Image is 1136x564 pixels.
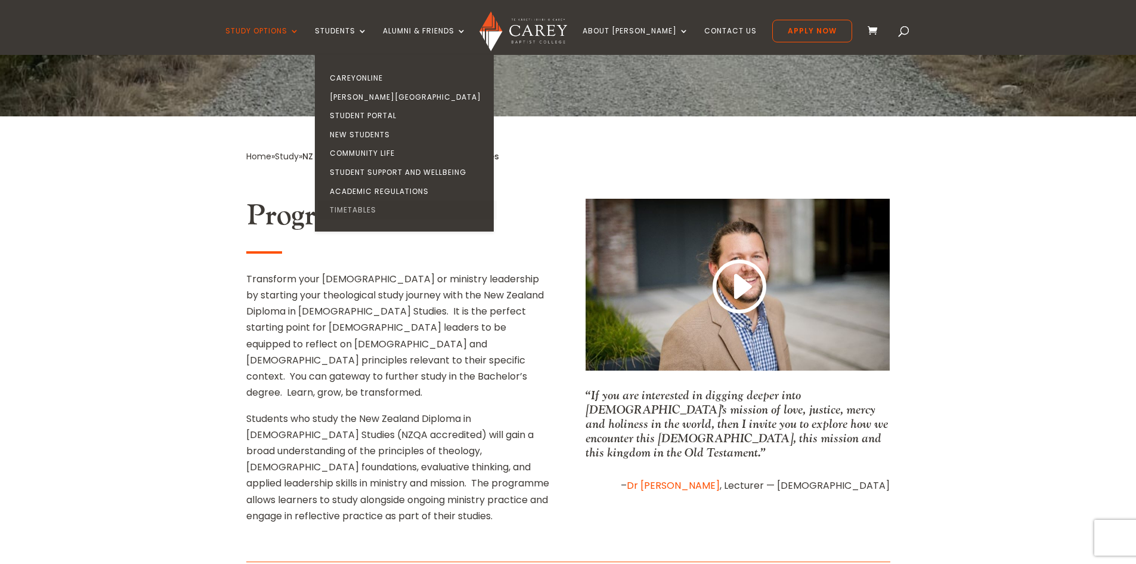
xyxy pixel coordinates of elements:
a: Contact Us [704,27,757,55]
a: Home [246,150,271,162]
a: Student Portal [318,106,497,125]
p: Transform your [DEMOGRAPHIC_DATA] or ministry leadership by starting your theological study journ... [246,271,550,411]
a: Students [315,27,367,55]
a: Timetables [318,201,497,220]
a: Apply Now [772,20,852,42]
a: Community Life [318,144,497,163]
a: Student Support and Wellbeing [318,163,497,182]
p: Students who study the New Zealand Diploma in [DEMOGRAPHIC_DATA] Studies (NZQA accredited) will g... [246,411,550,524]
a: Study [275,150,299,162]
a: About [PERSON_NAME] [583,27,689,55]
h2: Programme Outline [246,199,550,239]
a: [PERSON_NAME][GEOGRAPHIC_DATA] [318,88,497,107]
p: – , Lecturer — [DEMOGRAPHIC_DATA] [586,477,890,494]
a: New Students [318,125,497,144]
a: Academic Regulations [318,182,497,201]
a: CareyOnline [318,69,497,88]
a: Dr [PERSON_NAME] [627,479,720,492]
img: Carey Baptist College [479,11,567,51]
a: Study Options [225,27,299,55]
p: “If you are interested in digging deeper into [DEMOGRAPHIC_DATA]’s mission of love, justice, merc... [586,388,890,460]
span: NZ Diploma in [DEMOGRAPHIC_DATA] Studies [302,150,499,162]
span: » » [246,150,499,162]
a: Alumni & Friends [383,27,466,55]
